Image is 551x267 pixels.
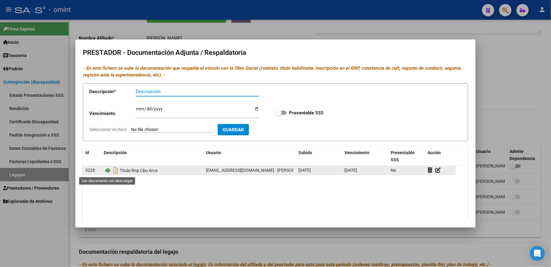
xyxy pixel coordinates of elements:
[344,168,357,173] span: [DATE]
[391,168,396,173] span: No
[101,146,203,166] datatable-header-cell: Descripción
[298,168,311,173] span: [DATE]
[89,127,127,132] span: Seleccionar Archivo
[223,127,244,133] span: Guardar
[425,146,456,166] datatable-header-cell: Acción
[391,150,415,162] span: Presentable SSS
[112,166,120,175] i: Descargar documento
[85,168,95,173] span: 3228
[342,146,388,166] datatable-header-cell: Vencimiento
[89,110,136,117] p: Vencimiento
[83,47,468,59] h2: PRESTADOR - Documentación Adjunta / Respaldatoria
[296,146,342,166] datatable-header-cell: Subido
[344,150,369,155] span: Vencimiento
[89,88,136,95] p: Descripción
[120,168,158,173] span: Titulo Rnp Cbu Arca
[85,150,89,155] span: id
[388,146,425,166] datatable-header-cell: Presentable SSS
[104,150,127,155] span: Descripción
[218,124,249,135] button: Guardar
[83,65,461,78] i: - En este fichero se sube la documentación que respalda el vínculo con la Obra Social (contrato, ...
[298,150,312,155] span: Subido
[203,146,296,166] datatable-header-cell: Usuario
[428,150,441,155] span: Acción
[530,246,545,261] div: Open Intercom Messenger
[206,168,310,173] span: [EMAIL_ADDRESS][DOMAIN_NAME] - [PERSON_NAME]
[289,110,324,116] strong: Presentable SSS
[206,150,221,155] span: Usuario
[83,146,101,166] datatable-header-cell: id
